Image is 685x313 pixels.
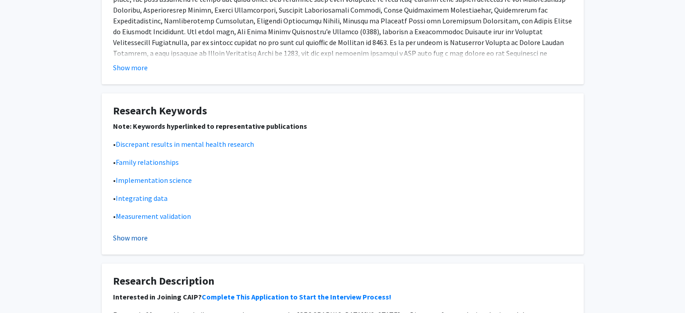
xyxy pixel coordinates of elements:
p: • [113,193,572,204]
p: • [113,211,572,222]
a: Family relationships [116,158,179,167]
a: Integrating data [116,194,168,203]
p: • [113,175,572,186]
button: Show more [113,62,148,73]
h4: Research Description [113,275,572,288]
a: Implementation science [116,176,192,185]
a: Measurement validation [116,212,191,221]
button: Show more [113,232,148,243]
p: • [113,139,572,150]
a: Complete This Application to Start the Interview Process! [202,292,391,301]
iframe: Chat [7,272,38,306]
strong: Interested in Joining CAIP? [113,292,391,301]
h4: Research Keywords [113,104,572,118]
strong: Note: Keywords hyperlinked to representative publications [113,122,307,131]
p: • [113,157,572,168]
a: Discrepant results in mental health research [116,140,254,149]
